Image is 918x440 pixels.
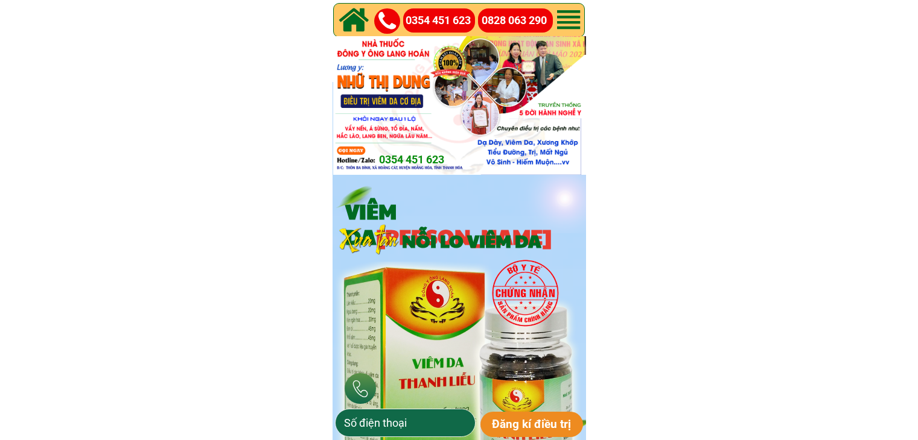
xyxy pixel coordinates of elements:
[379,151,500,169] a: 0354 451 623
[482,12,553,30] a: 0828 063 290
[376,221,552,251] span: [PERSON_NAME]
[341,409,470,436] input: Số điện thoại
[402,230,611,251] h3: NỖI LO VIÊM DA
[406,12,477,30] a: 0354 451 623
[480,412,584,437] p: Đăng kí điều trị
[345,198,600,249] h3: VIÊM DA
